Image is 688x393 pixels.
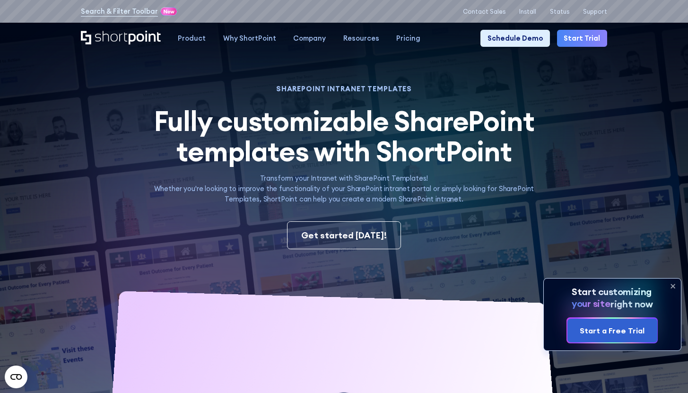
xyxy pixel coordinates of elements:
p: Transform your Intranet with SharePoint Templates! Whether you're looking to improve the function... [143,173,545,204]
span: Fully customizable SharePoint templates with ShortPoint [154,104,534,169]
a: Start Trial [557,30,607,47]
div: Why ShortPoint [223,33,276,44]
div: Get started [DATE]! [301,229,387,242]
a: Why ShortPoint [215,30,285,47]
a: Support [583,8,607,15]
div: Product [178,33,206,44]
a: Company [285,30,334,47]
button: Open CMP widget [5,366,27,388]
a: Start a Free Trial [567,318,657,342]
a: Resources [334,30,387,47]
a: Status [550,8,569,15]
div: Resources [343,33,379,44]
a: Contact Sales [463,8,505,15]
a: Home [81,31,161,46]
div: Start a Free Trial [580,324,644,336]
div: Pricing [396,33,420,44]
a: Search & Filter Toolbar [81,6,158,17]
iframe: Chat Widget [641,348,688,393]
a: Install [519,8,536,15]
a: Pricing [388,30,429,47]
a: Schedule Demo [480,30,550,47]
a: Product [169,30,214,47]
h1: SHAREPOINT INTRANET TEMPLATES [143,86,545,92]
div: Company [293,33,326,44]
a: Get started [DATE]! [287,221,401,249]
